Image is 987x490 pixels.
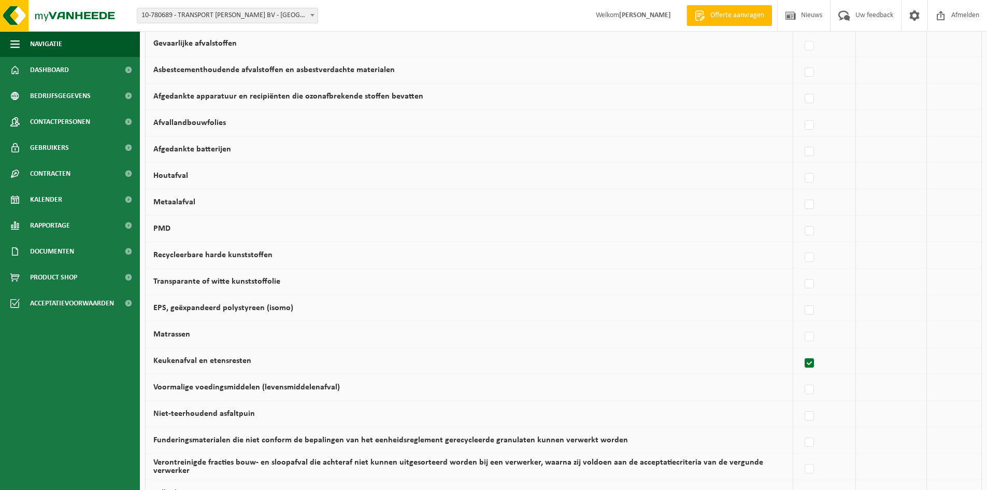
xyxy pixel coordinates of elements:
label: Voormalige voedingsmiddelen (levensmiddelenafval) [153,383,340,391]
span: Rapportage [30,213,70,239]
span: Bedrijfsgegevens [30,83,91,109]
span: Gebruikers [30,135,69,161]
a: Offerte aanvragen [686,5,772,26]
span: Dashboard [30,57,69,83]
span: Product Shop [30,264,77,290]
label: Niet-teerhoudend asfaltpuin [153,410,255,418]
label: Houtafval [153,172,188,180]
span: Acceptatievoorwaarden [30,290,114,316]
span: Navigatie [30,31,62,57]
label: Gevaarlijke afvalstoffen [153,39,237,48]
label: Funderingsmaterialen die niet conform de bepalingen van het eenheidsreglement gerecycleerde granu... [153,436,628,444]
label: PMD [153,225,170,233]
label: Metaalafval [153,198,195,206]
label: Verontreinigde fracties bouw- en sloopafval die achteraf niet kunnen uitgesorteerd worden bij een... [153,458,763,475]
label: EPS, geëxpandeerd polystyreen (isomo) [153,304,293,312]
span: Contactpersonen [30,109,90,135]
label: Afgedankte batterijen [153,145,231,153]
label: Asbestcementhoudende afvalstoffen en asbestverdachte materialen [153,66,395,74]
span: Kalender [30,187,62,213]
span: Documenten [30,239,74,264]
span: Contracten [30,161,70,187]
label: Afgedankte apparatuur en recipiënten die ozonafbrekende stoffen bevatten [153,92,423,101]
label: Keukenafval en etensresten [153,357,251,365]
label: Matrassen [153,330,190,339]
label: Transparante of witte kunststoffolie [153,277,280,286]
strong: [PERSON_NAME] [619,11,671,19]
span: 10-780689 - TRANSPORT PIET VERVAEKE BV - HARELBEKE [137,8,318,23]
label: Recycleerbare harde kunststoffen [153,251,273,259]
label: Afvallandbouwfolies [153,119,226,127]
span: Offerte aanvragen [708,10,767,21]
